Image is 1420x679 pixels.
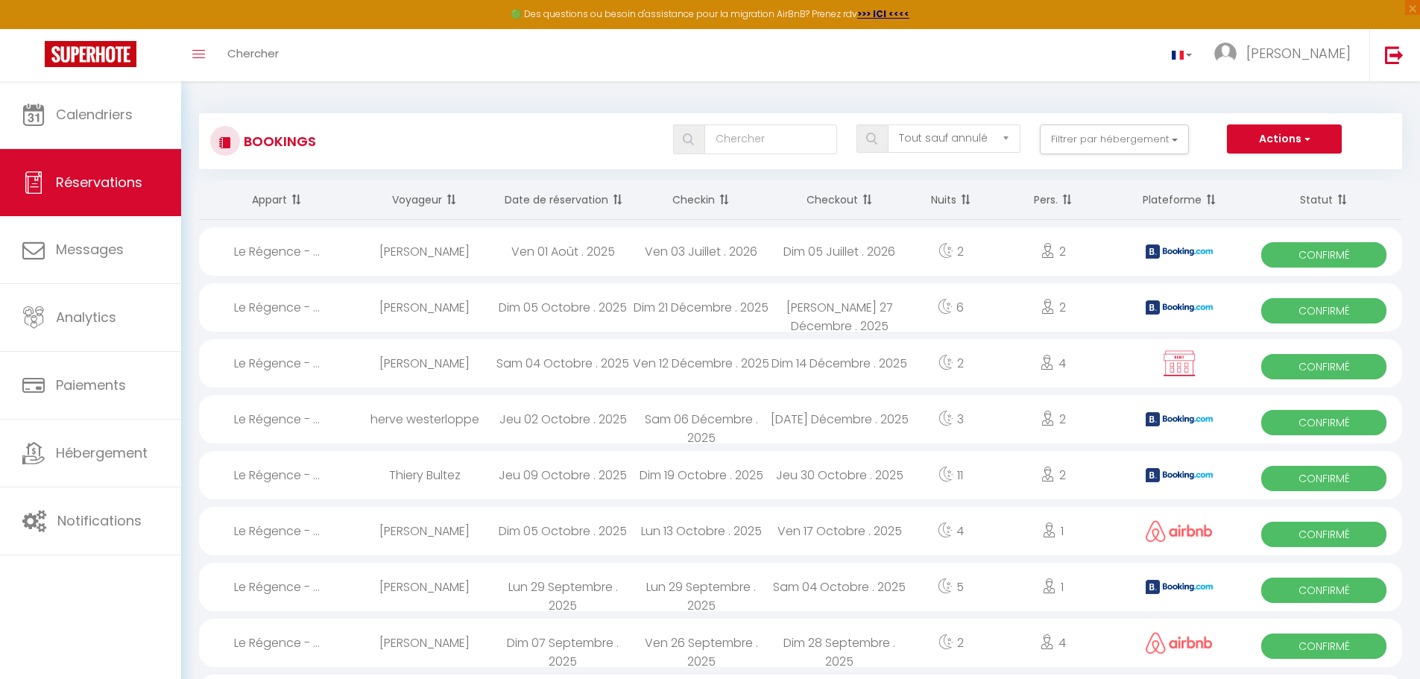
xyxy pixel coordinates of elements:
th: Sort by booking date [493,180,632,220]
img: logout [1385,45,1404,64]
img: Super Booking [45,41,136,67]
th: Sort by checkout [771,180,909,220]
th: Sort by checkin [632,180,771,220]
img: ... [1214,42,1237,65]
button: Actions [1227,124,1342,154]
button: Filtrer par hébergement [1040,124,1189,154]
input: Chercher [704,124,837,154]
span: Calendriers [56,105,133,124]
span: Hébergement [56,443,148,462]
span: Réservations [56,173,142,192]
th: Sort by guest [356,180,494,220]
th: Sort by nights [909,180,993,220]
span: Analytics [56,308,116,326]
a: ... [PERSON_NAME] [1203,29,1369,81]
span: Chercher [227,45,279,61]
span: Messages [56,240,124,259]
th: Sort by rentals [199,180,356,220]
th: Sort by status [1246,180,1402,220]
h3: Bookings [240,124,316,158]
th: Sort by channel [1114,180,1246,220]
th: Sort by people [993,180,1113,220]
span: Paiements [56,376,126,394]
a: >>> ICI <<<< [857,7,909,20]
span: [PERSON_NAME] [1246,44,1351,63]
a: Chercher [216,29,290,81]
span: Notifications [57,511,142,530]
